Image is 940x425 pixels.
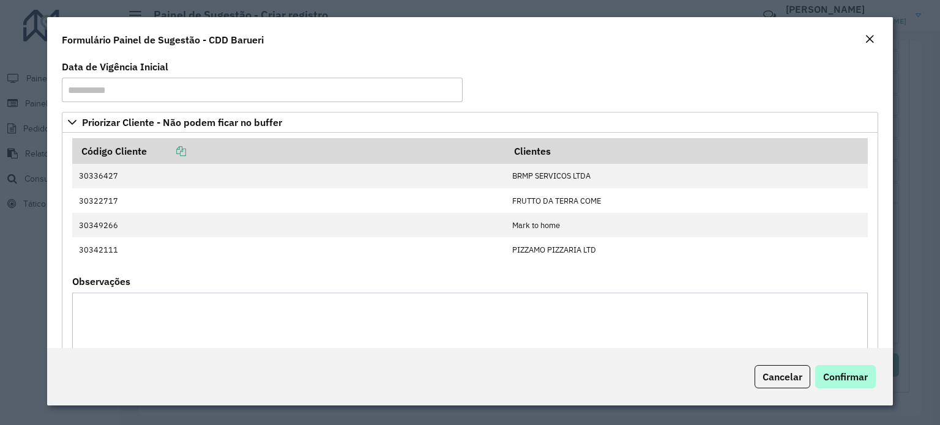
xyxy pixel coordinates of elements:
[865,34,875,44] em: Fechar
[823,371,868,383] span: Confirmar
[506,164,868,188] td: BRMP SERVICOS LTDA
[72,274,130,289] label: Observações
[72,164,505,188] td: 30336427
[763,371,802,383] span: Cancelar
[62,133,878,412] div: Priorizar Cliente - Não podem ficar no buffer
[62,32,264,47] h4: Formulário Painel de Sugestão - CDD Barueri
[506,213,868,237] td: Mark to home
[82,117,282,127] span: Priorizar Cliente - Não podem ficar no buffer
[506,237,868,262] td: PIZZAMO PIZZARIA LTD
[72,188,505,213] td: 30322717
[506,138,868,164] th: Clientes
[72,138,505,164] th: Código Cliente
[815,365,876,388] button: Confirmar
[755,365,810,388] button: Cancelar
[506,188,868,213] td: FRUTTO DA TERRA COME
[72,213,505,237] td: 30349266
[147,145,186,157] a: Copiar
[62,112,878,133] a: Priorizar Cliente - Não podem ficar no buffer
[861,32,878,48] button: Close
[62,59,168,74] label: Data de Vigência Inicial
[72,237,505,262] td: 30342111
